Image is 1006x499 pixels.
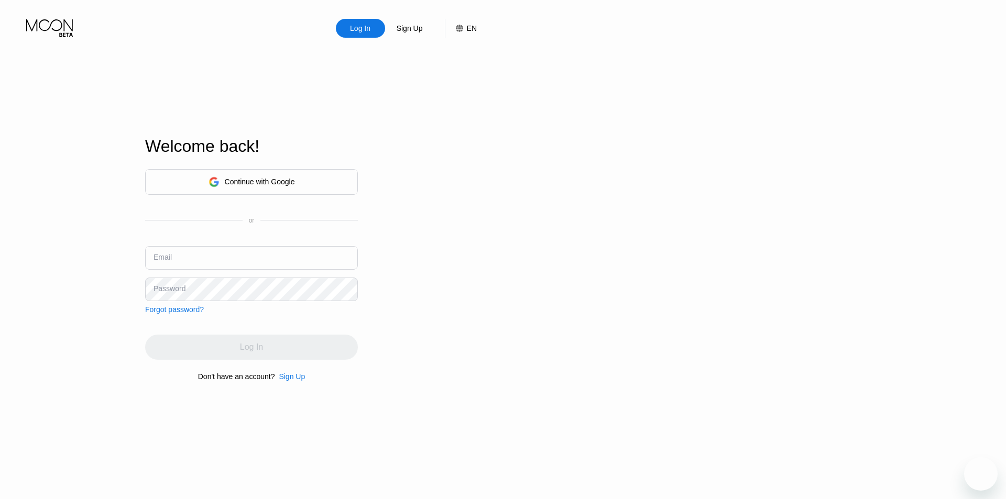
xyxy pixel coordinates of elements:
[467,24,477,32] div: EN
[145,305,204,314] div: Forgot password?
[154,284,185,293] div: Password
[145,137,358,156] div: Welcome back!
[145,169,358,195] div: Continue with Google
[154,253,172,261] div: Email
[445,19,477,38] div: EN
[964,457,998,491] iframe: Button to launch messaging window
[279,372,305,381] div: Sign Up
[336,19,385,38] div: Log In
[396,23,424,34] div: Sign Up
[385,19,434,38] div: Sign Up
[249,217,255,224] div: or
[198,372,275,381] div: Don't have an account?
[349,23,371,34] div: Log In
[275,372,305,381] div: Sign Up
[225,178,295,186] div: Continue with Google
